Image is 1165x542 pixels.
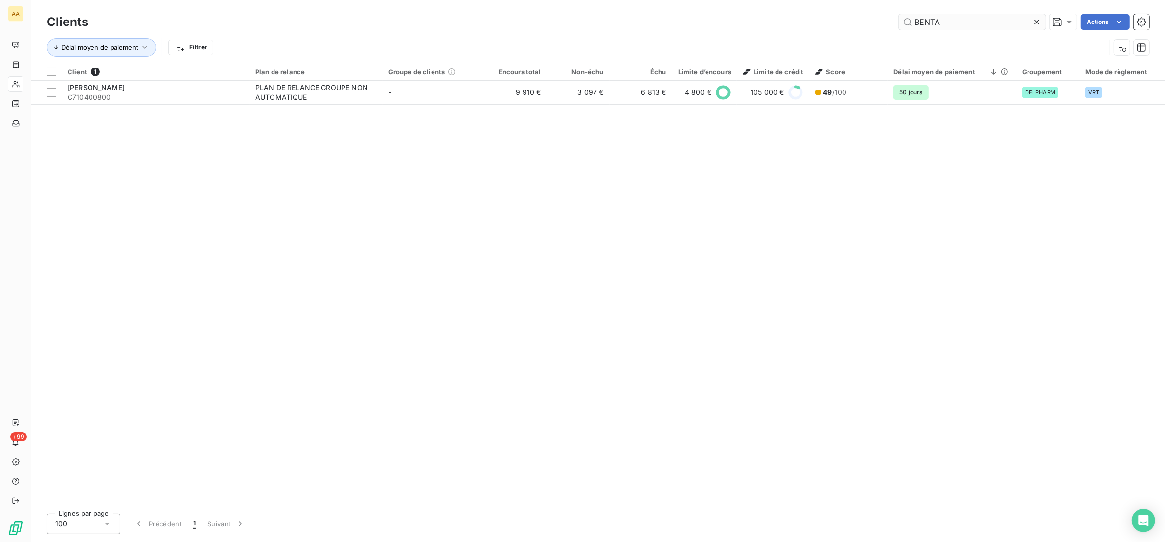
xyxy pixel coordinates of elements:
[187,514,202,534] button: 1
[815,68,845,76] span: Score
[1085,68,1159,76] div: Mode de règlement
[61,44,138,51] span: Délai moyen de paiement
[823,88,832,96] span: 49
[616,68,666,76] div: Échu
[68,83,125,91] span: [PERSON_NAME]
[678,68,731,76] div: Limite d’encours
[255,68,377,76] div: Plan de relance
[823,88,846,97] span: /100
[8,520,23,536] img: Logo LeanPay
[1088,90,1099,95] span: VRT
[255,83,377,102] div: PLAN DE RELANCE GROUPE NON AUTOMATIQUE
[47,13,88,31] h3: Clients
[1081,14,1130,30] button: Actions
[893,68,1010,76] div: Délai moyen de paiement
[610,81,672,104] td: 6 813 €
[202,514,251,534] button: Suivant
[91,68,100,76] span: 1
[743,68,803,76] span: Limite de crédit
[10,432,27,441] span: +99
[685,88,711,97] span: 4 800 €
[553,68,604,76] div: Non-échu
[1132,509,1155,532] div: Open Intercom Messenger
[1025,90,1055,95] span: DELPHARM
[388,68,445,76] span: Groupe de clients
[899,14,1046,30] input: Rechercher
[8,6,23,22] div: AA
[168,40,213,55] button: Filtrer
[547,81,610,104] td: 3 097 €
[68,68,87,76] span: Client
[193,519,196,529] span: 1
[388,88,391,96] span: -
[751,88,784,97] span: 105 000 €
[490,68,541,76] div: Encours total
[1022,68,1074,76] div: Groupement
[128,514,187,534] button: Précédent
[893,85,928,100] span: 50 jours
[68,92,244,102] span: C710400800
[55,519,67,529] span: 100
[47,38,156,57] button: Délai moyen de paiement
[484,81,547,104] td: 9 910 €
